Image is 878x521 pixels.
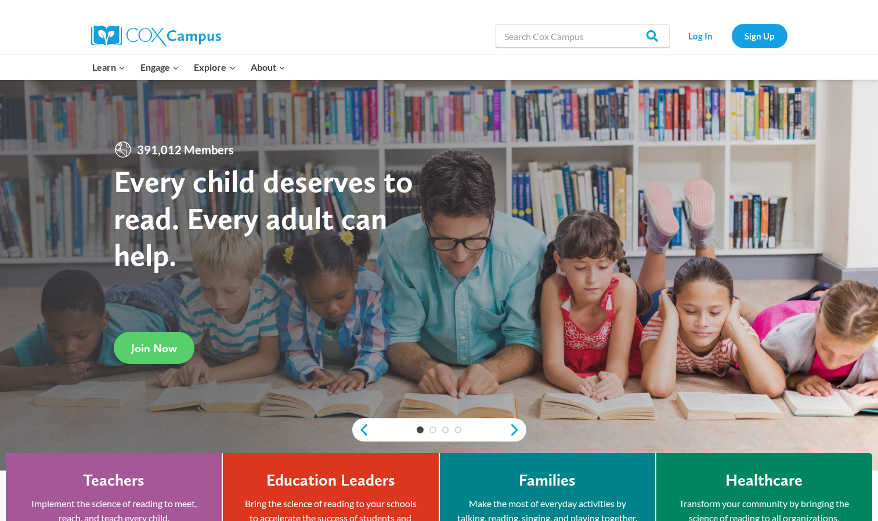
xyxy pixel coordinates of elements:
strong: Every child deserves to read. Every adult can help. [114,162,413,273]
a: Sign Up [732,24,787,48]
span: 391,012 Members [132,140,239,159]
img: Cox Campus [91,26,221,46]
h4: Families [519,471,576,490]
span: Learn [92,60,125,75]
a: 4 [454,426,461,433]
a: Log In [675,24,726,48]
span: Explore [194,60,236,75]
span: About [251,60,286,75]
a: 3 [442,426,449,433]
h4: Education Leaders [266,471,395,490]
a: 2 [429,426,436,433]
div: content slider buttons [352,418,526,442]
a: Join Now [114,332,194,364]
a: next [509,423,526,437]
nav: Secondary Navigation [675,24,787,48]
input: Search Cox Campus [496,24,670,48]
a: previous [352,423,370,437]
h4: Healthcare [725,471,803,490]
h4: Teachers [83,471,144,490]
span: Engage [140,60,179,75]
span: Join Now [131,341,177,355]
a: 1 [417,426,424,433]
nav: Primary Navigation [85,55,293,79]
